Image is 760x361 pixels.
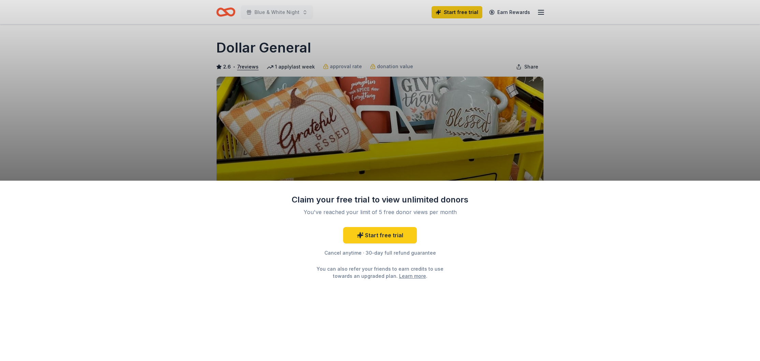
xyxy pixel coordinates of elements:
[399,272,426,280] a: Learn more
[310,265,450,280] div: You can also refer your friends to earn credits to use towards an upgraded plan. .
[299,208,461,216] div: You've reached your limit of 5 free donor views per month
[291,194,469,205] div: Claim your free trial to view unlimited donors
[291,249,469,257] div: Cancel anytime · 30-day full refund guarantee
[343,227,417,243] a: Start free trial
